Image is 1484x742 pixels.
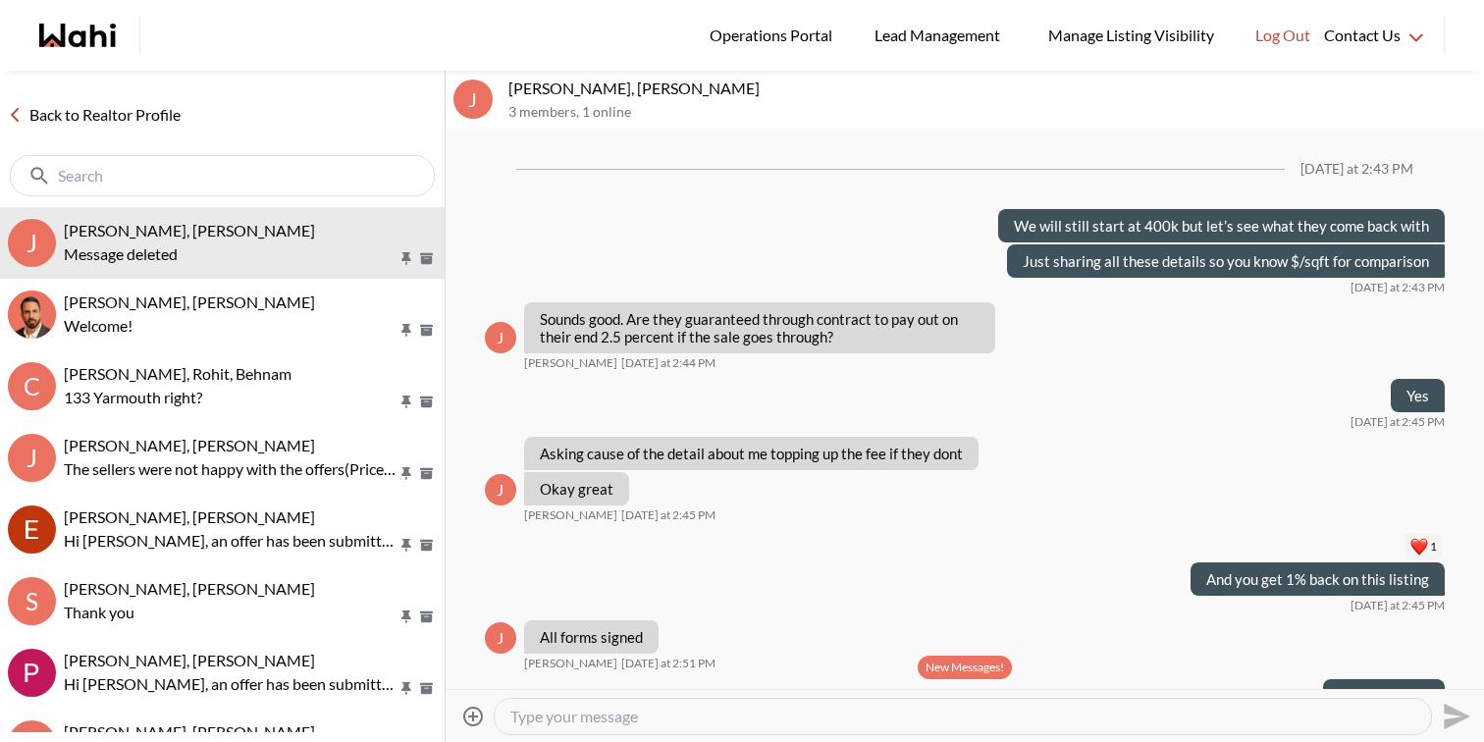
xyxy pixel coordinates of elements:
[510,707,1415,726] textarea: Type your message
[453,79,493,119] div: J
[524,355,617,371] span: [PERSON_NAME]
[39,24,116,47] a: Wahi homepage
[508,79,1476,98] p: [PERSON_NAME], [PERSON_NAME]
[416,465,437,482] button: Archive
[1410,539,1437,555] button: Reactions: love
[1023,252,1429,270] p: Just sharing all these details so you know $/sqft for comparison
[508,104,1476,121] p: 3 members , 1 online
[8,291,56,339] img: C
[397,250,415,267] button: Pin
[8,649,56,697] img: P
[8,362,56,410] div: C
[64,242,437,266] div: Message deleted
[397,537,415,554] button: Pin
[1339,687,1429,705] p: Got it. Thanks
[397,394,415,410] button: Pin
[710,23,839,48] span: Operations Portal
[8,577,56,625] div: S
[1255,23,1310,48] span: Log Out
[64,722,315,741] span: [PERSON_NAME], [PERSON_NAME]
[540,480,613,498] p: Okay great
[64,292,315,311] span: [PERSON_NAME], [PERSON_NAME]
[397,322,415,339] button: Pin
[64,507,315,526] span: [PERSON_NAME], [PERSON_NAME]
[64,672,397,696] p: Hi [PERSON_NAME], an offer has been submitted for [STREET_ADDRESS]. If you’re still interested in...
[8,219,56,267] div: J
[58,166,391,185] input: Search
[64,364,291,383] span: [PERSON_NAME], Rohit, Behnam
[540,445,963,462] p: Asking cause of the detail about me topping up the fee if they dont
[64,314,397,338] p: Welcome!
[8,291,56,339] div: Caroline Rouben, Behnam
[1351,414,1445,430] time: 2025-08-21T18:45:31.184Z
[621,355,715,371] time: 2025-08-21T18:44:58.638Z
[64,457,397,481] p: The sellers were not happy with the offers(Price) they received earlier.
[1206,570,1429,588] p: And you get 1% back on this listing
[524,507,617,523] span: [PERSON_NAME]
[485,322,516,353] div: J
[397,680,415,697] button: Pin
[8,434,56,482] div: J
[416,537,437,554] button: Archive
[397,465,415,482] button: Pin
[485,474,516,505] div: J
[397,609,415,625] button: Pin
[64,221,315,239] span: [PERSON_NAME], [PERSON_NAME]
[540,628,643,646] p: All forms signed
[524,656,617,671] span: [PERSON_NAME]
[485,622,516,654] div: J
[1014,217,1429,235] p: We will still start at 400k but let’s see what they come back with
[1183,531,1445,562] div: Reaction list
[416,680,437,697] button: Archive
[64,579,315,598] span: [PERSON_NAME], [PERSON_NAME]
[621,507,715,523] time: 2025-08-21T18:45:39.632Z
[1042,23,1220,48] span: Manage Listing Visibility
[416,322,437,339] button: Archive
[621,656,715,671] time: 2025-08-21T18:51:58.036Z
[416,609,437,625] button: Archive
[64,651,315,669] span: [PERSON_NAME], [PERSON_NAME]
[874,23,1007,48] span: Lead Management
[416,250,437,267] button: Archive
[1351,280,1445,295] time: 2025-08-21T18:43:41.787Z
[64,436,315,454] span: [PERSON_NAME], [PERSON_NAME]
[1430,539,1437,555] span: 1
[1300,161,1413,178] div: [DATE] at 2:43 PM
[64,601,397,624] p: Thank you
[64,529,397,553] p: Hi [PERSON_NAME], an offer has been submitted for [STREET_ADDRESS]. If you’re still interested in...
[8,505,56,554] div: Erik Alarcon, Behnam
[8,649,56,697] div: Pat Ade, Behnam
[1351,598,1445,613] time: 2025-08-21T18:45:52.211Z
[540,310,980,345] p: Sounds good. Are they guaranteed through contract to pay out on their end 2.5 percent if the sale...
[416,394,437,410] button: Archive
[64,386,397,409] p: 133 Yarmouth right?
[8,505,56,554] img: E
[1406,387,1429,404] p: Yes
[1432,694,1476,738] button: Send
[918,656,1012,679] button: New Messages!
